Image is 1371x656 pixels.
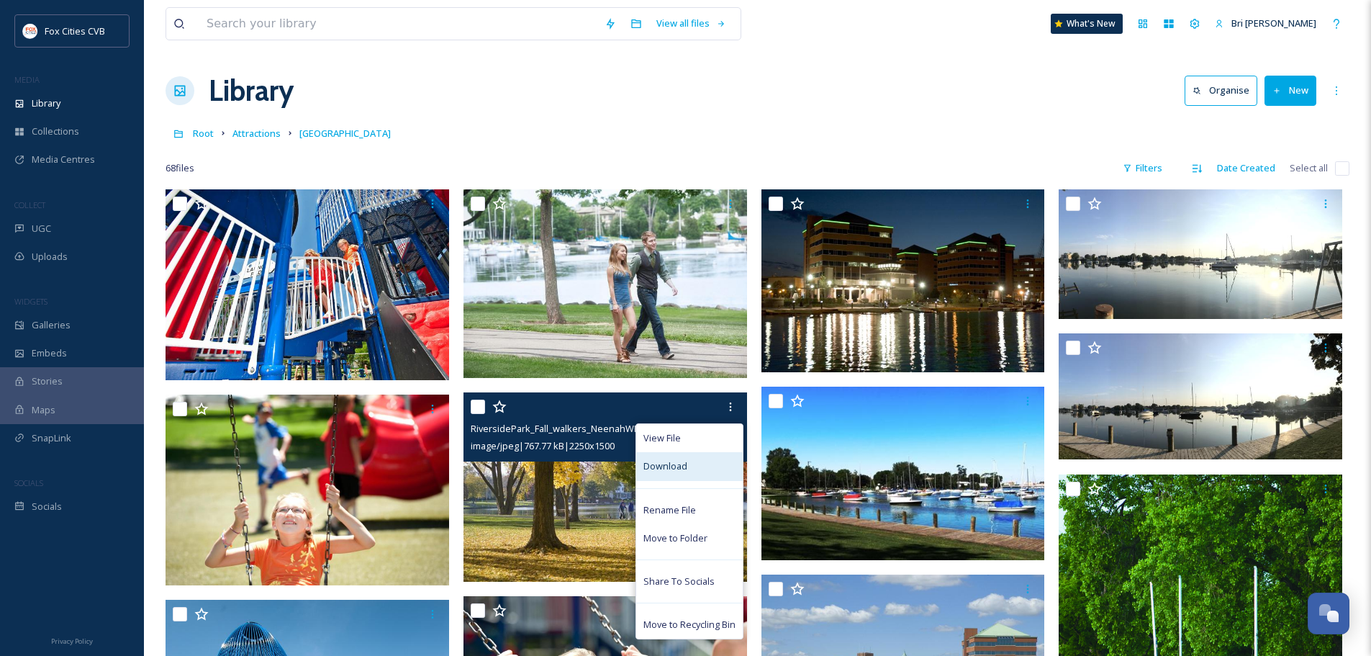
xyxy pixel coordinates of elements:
span: Privacy Policy [51,637,93,646]
a: Root [193,125,214,142]
span: Uploads [32,250,68,264]
span: UGC [32,222,51,235]
span: WIDGETS [14,296,47,307]
span: Download [643,459,687,473]
span: Socials [32,500,62,513]
img: Old Neenah Marina Photos - Riverside Park (13).jpg [761,189,1048,372]
button: Organise [1185,76,1257,105]
img: Rocket_RiversidePark_Neenahdsc_6712t.jpg [166,395,452,585]
span: Move to Folder [643,531,707,545]
a: [GEOGRAPHIC_DATA] [299,125,391,142]
span: MEDIA [14,74,40,85]
span: Attractions [232,127,281,140]
span: Stories [32,374,63,388]
img: DoubleTree by Hilton Neenah - Riverwalk - older images (11).JPG [761,387,1048,560]
span: RiversidePark_Fall_walkers_NeenahWI.jpg [471,422,651,435]
img: Riverside Park - Rocket Playground/ "Rocket Park" [166,189,452,380]
span: COLLECT [14,199,45,210]
div: Date Created [1210,154,1282,182]
span: Move to Recycling Bin [643,618,736,632]
img: RiversidePark_Neenah_July2020 (2).JPG [1059,333,1345,459]
span: SnapLink [32,431,71,445]
span: Collections [32,125,79,138]
img: RiversidePark_Neenah_July2020 (3).JPG [1059,189,1345,319]
img: Riverside Park General Photos (2).jpg [463,189,747,378]
span: Share To Socials [643,575,715,588]
span: Rename File [643,503,696,517]
span: SOCIALS [14,477,43,488]
span: Galleries [32,318,71,332]
img: RiversidePark_Fall_walkers_NeenahWI.jpg [463,392,747,582]
a: Attractions [232,125,281,142]
span: Select all [1290,161,1328,175]
img: images.png [23,24,37,38]
a: Library [209,69,294,112]
span: View File [643,431,681,445]
span: Media Centres [32,153,95,166]
div: Filters [1116,154,1169,182]
button: New [1264,76,1316,105]
a: Privacy Policy [51,632,93,649]
a: View all files [649,9,733,37]
input: Search your library [199,8,597,40]
a: Bri [PERSON_NAME] [1208,9,1324,37]
button: Open Chat [1308,593,1349,634]
span: Fox Cities CVB [45,24,105,37]
a: What's New [1051,14,1123,34]
span: Root [193,127,214,140]
span: image/jpeg | 767.77 kB | 2250 x 1500 [471,439,615,452]
span: Library [32,96,60,110]
span: [GEOGRAPHIC_DATA] [299,127,391,140]
span: Bri [PERSON_NAME] [1231,17,1316,30]
span: 68 file s [166,161,194,175]
span: Embeds [32,346,67,360]
span: Maps [32,403,55,417]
